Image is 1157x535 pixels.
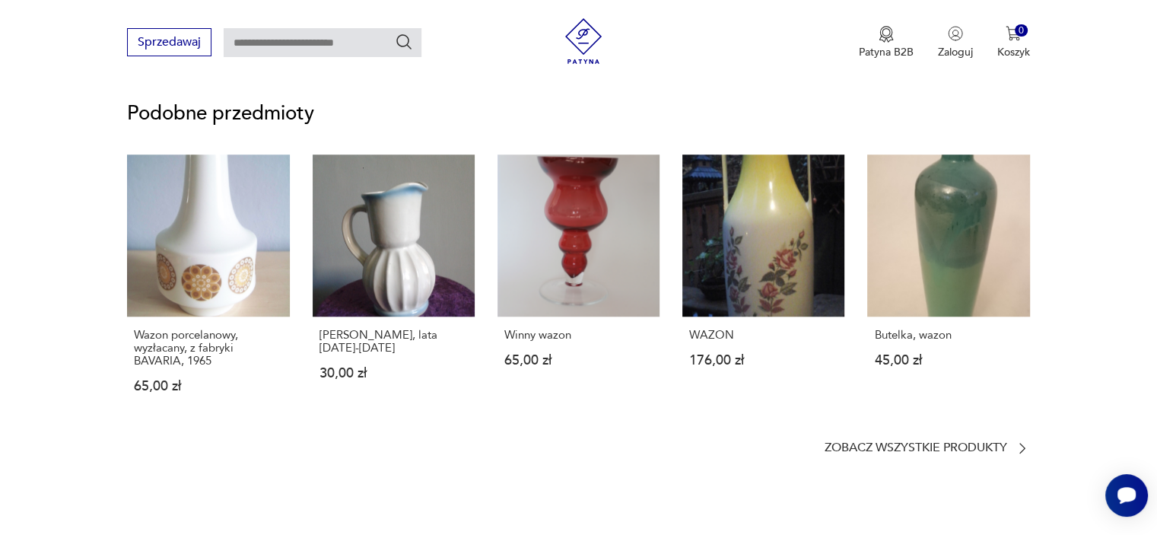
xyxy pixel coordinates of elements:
a: Zobacz wszystkie produkty [825,441,1030,456]
a: Wazon Bolesławiec, lata 1920-1940[PERSON_NAME], lata [DATE]-[DATE]30,00 zł [313,154,475,422]
div: 0 [1015,24,1028,37]
p: Butelka, wazon [874,329,1022,342]
a: Wazon porcelanowy, wyzłacany, z fabryki BAVARIA, 1965Wazon porcelanowy, wyzłacany, z fabryki BAVA... [127,154,289,422]
p: Patyna B2B [859,45,914,59]
p: Podobne przedmioty [127,104,1029,123]
button: Patyna B2B [859,26,914,59]
button: 0Koszyk [997,26,1030,59]
p: WAZON [689,329,838,342]
a: Ikona medaluPatyna B2B [859,26,914,59]
button: Sprzedawaj [127,28,211,56]
p: Zobacz wszystkie produkty [825,443,1007,453]
p: Winny wazon [504,329,653,342]
button: Zaloguj [938,26,973,59]
img: Ikona koszyka [1006,26,1021,41]
p: 176,00 zł [689,354,838,367]
p: 45,00 zł [874,354,1022,367]
img: Ikona medalu [879,26,894,43]
a: Butelka, wazonButelka, wazon45,00 zł [867,154,1029,422]
p: 30,00 zł [319,367,468,380]
p: 65,00 zł [504,354,653,367]
p: [PERSON_NAME], lata [DATE]-[DATE] [319,329,468,355]
img: Patyna - sklep z meblami i dekoracjami vintage [561,18,606,64]
a: Sprzedawaj [127,38,211,49]
button: Szukaj [395,33,413,51]
p: 65,00 zł [134,380,282,393]
a: Winny wazonWinny wazon65,00 zł [497,154,660,422]
img: Ikonka użytkownika [948,26,963,41]
p: Koszyk [997,45,1030,59]
iframe: Smartsupp widget button [1105,474,1148,517]
p: Wazon porcelanowy, wyzłacany, z fabryki BAVARIA, 1965 [134,329,282,368]
p: Zaloguj [938,45,973,59]
a: WAZONWAZON176,00 zł [682,154,844,422]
